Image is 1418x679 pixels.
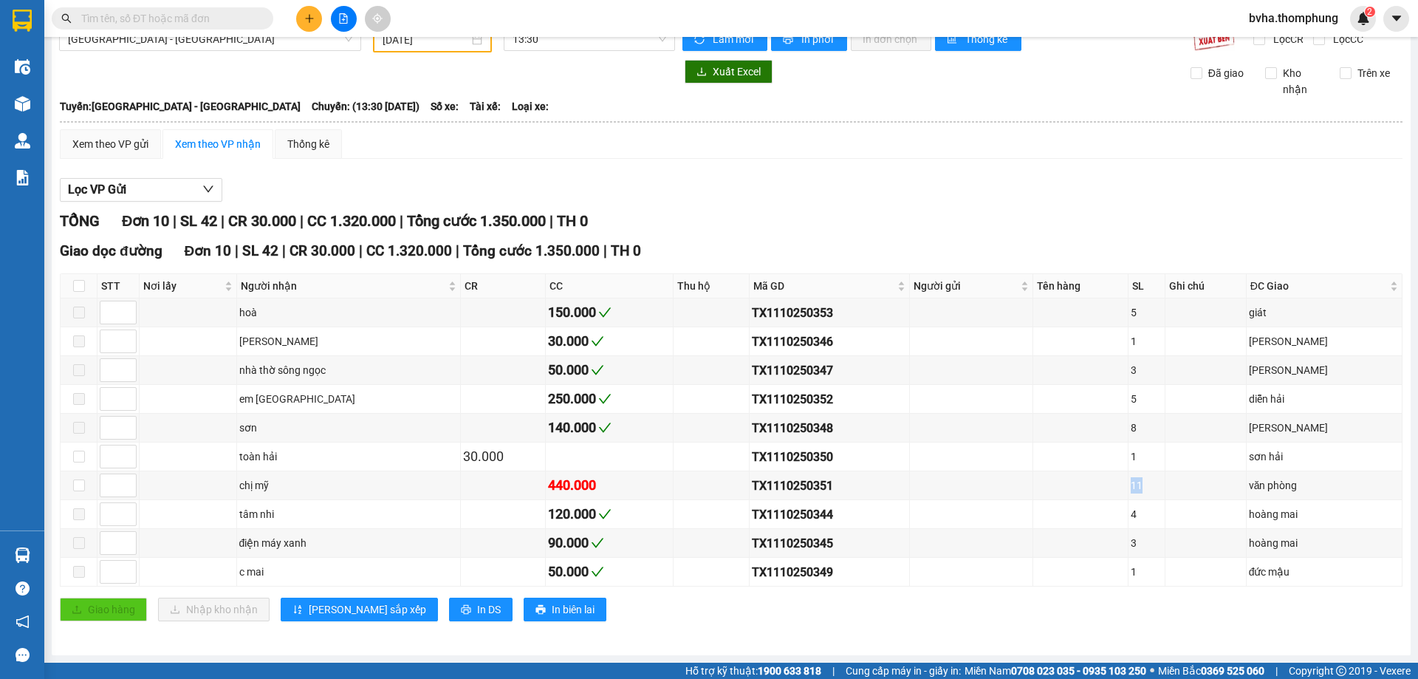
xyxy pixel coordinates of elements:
[1249,362,1400,378] div: [PERSON_NAME]
[1249,391,1400,407] div: diễn hải
[591,536,604,550] span: check
[1033,274,1129,298] th: Tên hàng
[549,212,553,230] span: |
[750,385,910,414] td: TX1110250352
[548,302,670,323] div: 150.000
[750,327,910,356] td: TX1110250346
[752,563,907,581] div: TX1110250349
[750,500,910,529] td: TX1110250344
[548,475,670,496] div: 440.000
[60,178,222,202] button: Lọc VP Gửi
[60,100,301,112] b: Tuyến: [GEOGRAPHIC_DATA] - [GEOGRAPHIC_DATA]
[239,535,459,551] div: điện máy xanh
[239,448,459,465] div: toàn hải
[1250,278,1387,294] span: ĐC Giao
[1131,477,1162,494] div: 11
[292,604,303,616] span: sort-ascending
[935,27,1021,51] button: bar-chartThống kê
[548,504,670,525] div: 120.000
[239,333,459,349] div: [PERSON_NAME]
[304,13,315,24] span: plus
[1201,665,1264,677] strong: 0369 525 060
[456,242,459,259] span: |
[713,31,756,47] span: Làm mới
[598,508,612,521] span: check
[383,32,469,48] input: 11/10/2025
[241,278,446,294] span: Người nhận
[97,274,140,298] th: STT
[338,13,349,24] span: file-add
[750,471,910,500] td: TX1110250351
[61,13,72,24] span: search
[463,242,600,259] span: Tổng cước 1.350.000
[752,304,907,322] div: TX1110250353
[1131,535,1162,551] div: 3
[221,212,225,230] span: |
[685,60,773,83] button: downloadXuất Excel
[548,331,670,352] div: 30.000
[552,601,595,618] span: In biên lai
[557,212,588,230] span: TH 0
[1249,304,1400,321] div: giát
[1237,9,1350,27] span: bvha.thomphung
[750,529,910,558] td: TX1110250345
[173,212,177,230] span: |
[752,332,907,351] div: TX1110250346
[591,335,604,348] span: check
[752,534,907,553] div: TX1110250345
[801,31,835,47] span: In phơi
[752,505,907,524] div: TX1110250344
[674,274,750,298] th: Thu hộ
[548,562,670,582] div: 50.000
[548,533,670,553] div: 90.000
[1131,304,1162,321] div: 5
[60,598,147,621] button: uploadGiao hàng
[512,98,549,115] span: Loại xe:
[965,31,1010,47] span: Thống kê
[1383,6,1409,32] button: caret-down
[1357,12,1370,25] img: icon-new-feature
[851,27,931,51] button: In đơn chọn
[752,477,907,495] div: TX1110250351
[832,663,835,679] span: |
[463,446,543,467] div: 30.000
[752,448,907,466] div: TX1110250350
[752,390,907,409] div: TX1110250352
[366,242,452,259] span: CC 1.320.000
[1249,535,1400,551] div: hoàng mai
[365,6,391,32] button: aim
[16,648,30,662] span: message
[598,421,612,434] span: check
[947,34,959,46] span: bar-chart
[1131,362,1162,378] div: 3
[1327,31,1366,47] span: Lọc CC
[242,242,278,259] span: SL 42
[758,665,821,677] strong: 1900 633 818
[771,27,847,51] button: printerIn phơi
[1193,27,1235,51] img: 9k=
[309,601,426,618] span: [PERSON_NAME] sắp xếp
[603,242,607,259] span: |
[1158,663,1264,679] span: Miền Bắc
[158,598,270,621] button: downloadNhập kho nhận
[750,443,910,471] td: TX1110250350
[461,604,471,616] span: printer
[1131,564,1162,580] div: 1
[461,274,546,298] th: CR
[239,506,459,522] div: tâm nhi
[548,360,670,381] div: 50.000
[60,212,100,230] span: TỔNG
[1131,448,1162,465] div: 1
[470,98,501,115] span: Tài xế:
[312,98,419,115] span: Chuyến: (13:30 [DATE])
[750,414,910,443] td: TX1110250348
[15,133,30,149] img: warehouse-icon
[16,615,30,629] span: notification
[13,10,32,32] img: logo-vxr
[290,242,355,259] span: CR 30.000
[752,361,907,380] div: TX1110250347
[1131,506,1162,522] div: 4
[1352,65,1396,81] span: Trên xe
[1249,333,1400,349] div: [PERSON_NAME]
[750,356,910,385] td: TX1110250347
